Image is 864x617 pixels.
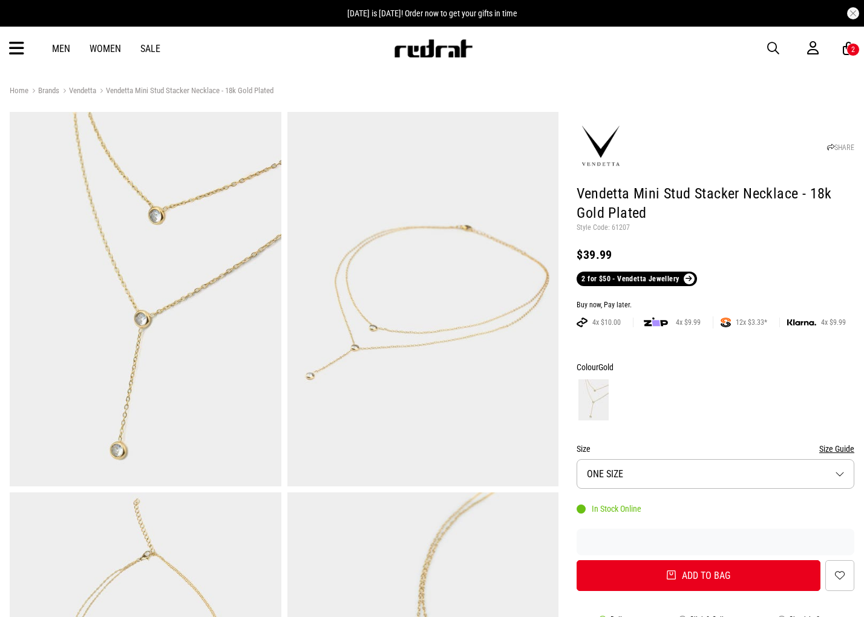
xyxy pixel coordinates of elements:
[587,468,623,480] span: ONE SIZE
[140,43,160,54] a: Sale
[587,318,626,327] span: 4x $10.00
[10,112,281,486] img: Vendetta Mini Stud Stacker Necklace - 18k Gold Plated in Gold
[52,43,70,54] a: Men
[577,184,854,223] h1: Vendetta Mini Stud Stacker Necklace - 18k Gold Plated
[577,442,854,456] div: Size
[851,45,855,54] div: 2
[577,536,854,548] iframe: Customer reviews powered by Trustpilot
[577,360,854,374] div: Colour
[843,42,854,55] a: 2
[644,316,668,328] img: zip
[577,504,641,514] div: In Stock Online
[577,459,854,489] button: ONE SIZE
[578,379,609,420] img: Gold
[721,318,731,327] img: SPLITPAY
[96,86,273,97] a: Vendetta Mini Stud Stacker Necklace - 18k Gold Plated
[577,223,854,233] p: Style Code: 61207
[287,112,559,486] img: Vendetta Mini Stud Stacker Necklace - 18k Gold Plated in Gold
[671,318,705,327] span: 4x $9.99
[28,86,59,97] a: Brands
[90,43,121,54] a: Women
[827,143,854,152] a: SHARE
[59,86,96,97] a: Vendetta
[787,319,816,326] img: KLARNA
[393,39,473,57] img: Redrat logo
[577,272,696,286] a: 2 for $50 - Vendetta Jewellery
[577,560,820,591] button: Add to bag
[731,318,772,327] span: 12x $3.33*
[577,318,587,327] img: AFTERPAY
[347,8,517,18] span: [DATE] is [DATE]! Order now to get your gifts in time
[577,301,854,310] div: Buy now, Pay later.
[816,318,851,327] span: 4x $9.99
[819,442,854,456] button: Size Guide
[577,122,625,171] img: Vendetta
[598,362,614,372] span: Gold
[577,247,854,262] div: $39.99
[10,86,28,95] a: Home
